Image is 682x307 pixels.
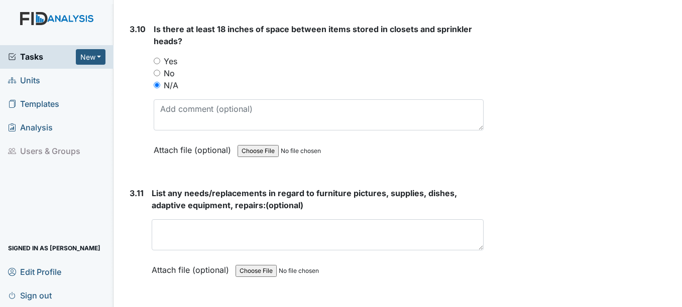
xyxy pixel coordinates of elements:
label: 3.11 [130,187,144,199]
input: No [154,70,160,76]
span: Units [8,73,40,88]
strong: (optional) [152,187,483,211]
span: List any needs/replacements in regard to furniture pictures, supplies, dishes, adaptive equipment... [152,188,457,210]
label: Attach file (optional) [152,258,233,276]
input: Yes [154,58,160,64]
span: Edit Profile [8,264,61,279]
span: Sign out [8,287,52,303]
span: Signed in as [PERSON_NAME] [8,240,100,256]
span: Is there at least 18 inches of space between items stored in closets and sprinkler heads? [154,24,472,46]
span: Analysis [8,120,53,135]
label: 3.10 [130,23,146,35]
input: N/A [154,82,160,88]
span: Templates [8,96,59,112]
label: Attach file (optional) [154,138,235,156]
label: No [164,67,175,79]
button: New [76,49,106,65]
label: N/A [164,79,178,91]
label: Yes [164,55,177,67]
a: Tasks [8,51,76,63]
